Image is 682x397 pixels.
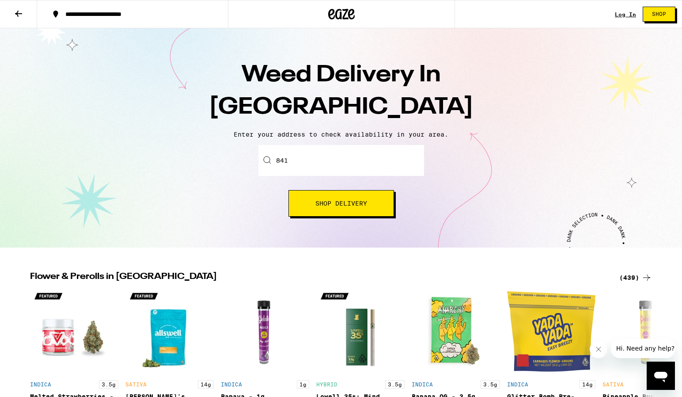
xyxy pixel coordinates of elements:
[611,339,675,358] iframe: Message from company
[288,190,394,217] button: Shop Delivery
[297,380,309,389] p: 1g
[636,7,682,22] a: Shop
[412,382,433,387] p: INDICA
[209,96,474,119] span: [GEOGRAPHIC_DATA]
[30,287,118,376] img: Ember Valley - Melted Strawberries - 3.5g
[99,380,118,389] p: 3.5g
[652,11,666,17] span: Shop
[186,59,496,124] h1: Weed Delivery In
[580,380,595,389] p: 14g
[221,382,242,387] p: INDICA
[602,382,624,387] p: SATIVA
[316,287,405,376] img: Lowell Farms - Lowell 35s: Mind Safari 10-Pack - 3.5g
[507,287,595,376] img: Yada Yada - Glitter Bomb Pre-Ground - 14g
[221,287,309,376] img: Gelato - Papaya - 1g
[412,287,500,376] img: Anarchy - Banana OG - 3.5g
[125,287,214,376] img: Allswell - Jack's Revenge - 14g
[590,340,607,358] iframe: Close message
[30,382,51,387] p: INDICA
[619,272,652,283] a: (439)
[315,200,367,206] span: Shop Delivery
[647,362,675,390] iframe: Button to launch messaging window
[481,380,500,389] p: 3.5g
[258,145,424,176] input: Enter your delivery address
[125,382,147,387] p: SATIVA
[615,11,636,17] a: Log In
[507,382,528,387] p: INDICA
[385,380,405,389] p: 3.5g
[9,131,673,138] p: Enter your address to check availability in your area.
[643,7,675,22] button: Shop
[30,272,609,283] h2: Flower & Prerolls in [GEOGRAPHIC_DATA]
[198,380,214,389] p: 14g
[316,382,337,387] p: HYBRID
